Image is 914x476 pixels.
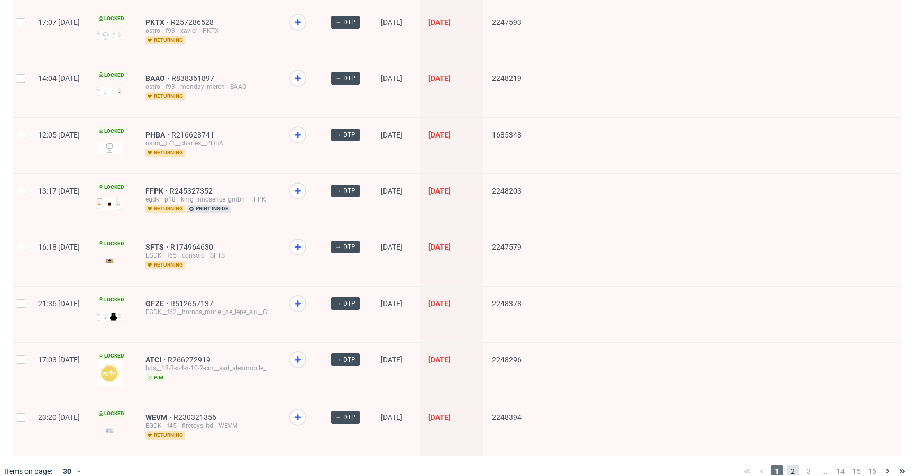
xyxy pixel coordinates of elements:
span: 2248296 [492,355,522,364]
a: SFTS [145,243,170,251]
img: version_two_editor_design.png [97,198,122,211]
span: [DATE] [428,355,451,364]
span: Locked [97,409,126,418]
span: Locked [97,71,126,79]
span: returning [145,36,185,44]
span: [DATE] [428,74,451,83]
img: version_two_editor_design.png [97,31,122,40]
img: version_two_editor_design.png [97,312,122,321]
div: ostro__f93__xavier__PKTX [145,26,272,35]
span: → DTP [335,299,355,308]
span: pim [145,373,166,382]
span: 12:05 [DATE] [38,131,80,139]
a: R216628741 [171,131,216,139]
div: egdk__p18__kmg_innosence_gmbh__FFPK [145,195,272,204]
span: [DATE] [428,243,451,251]
span: [DATE] [381,299,403,308]
span: 1685348 [492,131,522,139]
a: R245327352 [170,187,215,195]
span: [DATE] [428,18,451,26]
span: → DTP [335,186,355,196]
span: → DTP [335,17,355,27]
a: WEVM [145,413,173,422]
span: Locked [97,127,126,135]
img: version_two_editor_design [97,424,122,438]
span: 17:03 [DATE] [38,355,80,364]
span: 2248219 [492,74,522,83]
a: BAAO [145,74,171,83]
span: 14:04 [DATE] [38,74,80,83]
span: returning [145,205,185,213]
span: Locked [97,352,126,360]
a: FFPK [145,187,170,195]
span: [DATE] [428,413,451,422]
span: [DATE] [381,413,403,422]
span: 2248378 [492,299,522,308]
span: 13:17 [DATE] [38,187,80,195]
span: 23:20 [DATE] [38,413,80,422]
a: R266272919 [168,355,213,364]
span: [DATE] [428,299,451,308]
span: print inside [187,205,231,213]
a: PKTX [145,18,171,26]
a: R230321356 [173,413,218,422]
span: [DATE] [381,243,403,251]
span: [DATE] [381,74,403,83]
img: data [97,142,122,154]
div: bds__18-3-x-4-x-10-2-cm__sarl_alexmobile__ATCI [145,364,272,372]
span: Locked [97,183,126,191]
a: GFZE [145,299,170,308]
a: R838361897 [171,74,216,83]
span: [DATE] [381,131,403,139]
span: [DATE] [428,131,451,139]
span: [DATE] [428,187,451,195]
a: ATCI [145,355,168,364]
span: returning [145,149,185,157]
span: [DATE] [381,355,403,364]
span: Locked [97,240,126,248]
img: version_two_editor_design.png [97,360,122,386]
div: EGDK__f65__consolo__SFTS [145,251,272,260]
span: 21:36 [DATE] [38,299,80,308]
span: → DTP [335,74,355,83]
span: 2248203 [492,187,522,195]
span: 2248394 [492,413,522,422]
a: R512657137 [170,299,215,308]
span: Locked [97,14,126,23]
span: → DTP [335,130,355,140]
img: version_two_editor_design [97,253,122,268]
div: ostro__f93__monday_merch__BAAO [145,83,272,91]
span: 17:07 [DATE] [38,18,80,26]
div: EGDK__f62__hornos_muriel_de_lepe_slu__GFZE [145,308,272,316]
div: EGDK__f45__firetoys_ltd__WEVM [145,422,272,430]
a: R257286528 [171,18,216,26]
span: Locked [97,296,126,304]
a: PHBA [145,131,171,139]
span: [DATE] [381,187,403,195]
span: → DTP [335,413,355,422]
img: version_two_editor_design.png [97,87,122,96]
div: ostro__f71__charles__PHBA [145,139,272,148]
span: [DATE] [381,18,403,26]
span: returning [145,431,185,440]
span: → DTP [335,355,355,364]
a: R174964630 [170,243,215,251]
span: returning [145,261,185,269]
span: 16:18 [DATE] [38,243,80,251]
span: returning [145,92,185,100]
